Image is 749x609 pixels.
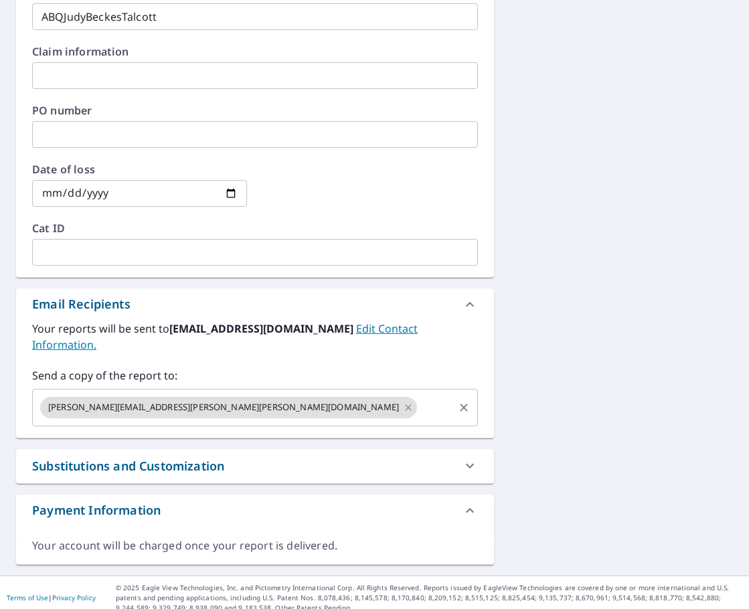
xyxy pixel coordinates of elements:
label: Send a copy of the report to: [32,367,478,383]
div: Email Recipients [32,295,131,313]
a: Terms of Use [7,593,48,602]
span: [PERSON_NAME][EMAIL_ADDRESS][PERSON_NAME][PERSON_NAME][DOMAIN_NAME] [40,401,407,414]
a: Privacy Policy [52,593,96,602]
b: [EMAIL_ADDRESS][DOMAIN_NAME] [169,321,356,336]
label: PO number [32,105,478,116]
label: Cat ID [32,223,478,234]
div: Email Recipients [16,288,494,321]
div: Substitutions and Customization [32,457,224,475]
label: Your reports will be sent to [32,321,478,353]
p: | [7,594,96,602]
div: [PERSON_NAME][EMAIL_ADDRESS][PERSON_NAME][PERSON_NAME][DOMAIN_NAME] [40,397,417,418]
div: Your account will be charged once your report is delivered. [32,538,478,553]
div: Substitutions and Customization [16,449,494,483]
label: Claim information [32,46,478,57]
div: Payment Information [32,501,161,519]
a: EditContactInfo [32,321,418,352]
button: Clear [454,398,473,417]
label: Date of loss [32,164,247,175]
div: Payment Information [16,495,494,527]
